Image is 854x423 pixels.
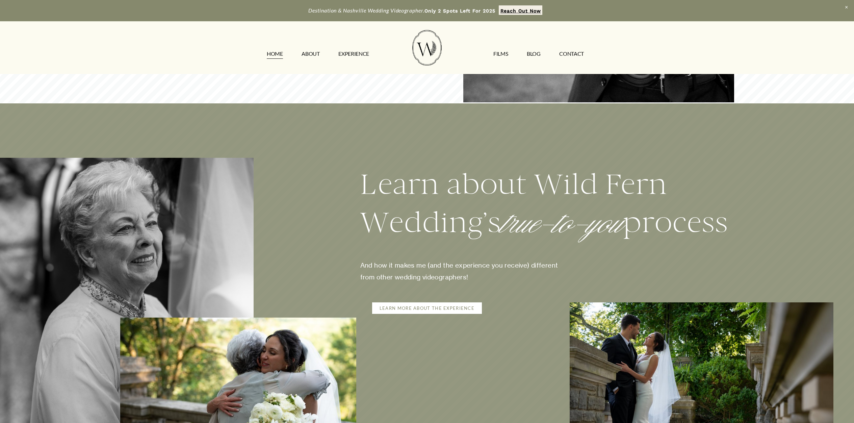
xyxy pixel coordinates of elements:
a: LEARN MORE ABOUT THE EXPERIENCE [372,302,482,314]
a: EXPERIENCE [338,49,369,59]
h2: Learn about Wild Fern Wedding’s process [360,166,734,243]
p: And how it makes me (and the experience you receive) different from other wedding videographers! [360,259,563,283]
strong: Reach Out Now [500,8,541,14]
a: HOME [267,49,283,59]
a: Reach Out Now [499,5,542,15]
a: ABOUT [302,49,319,59]
a: CONTACT [559,49,584,59]
a: Blog [527,49,541,59]
a: FILMS [493,49,508,59]
img: Wild Fern Weddings [412,30,441,66]
em: true-to-you [501,206,622,242]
